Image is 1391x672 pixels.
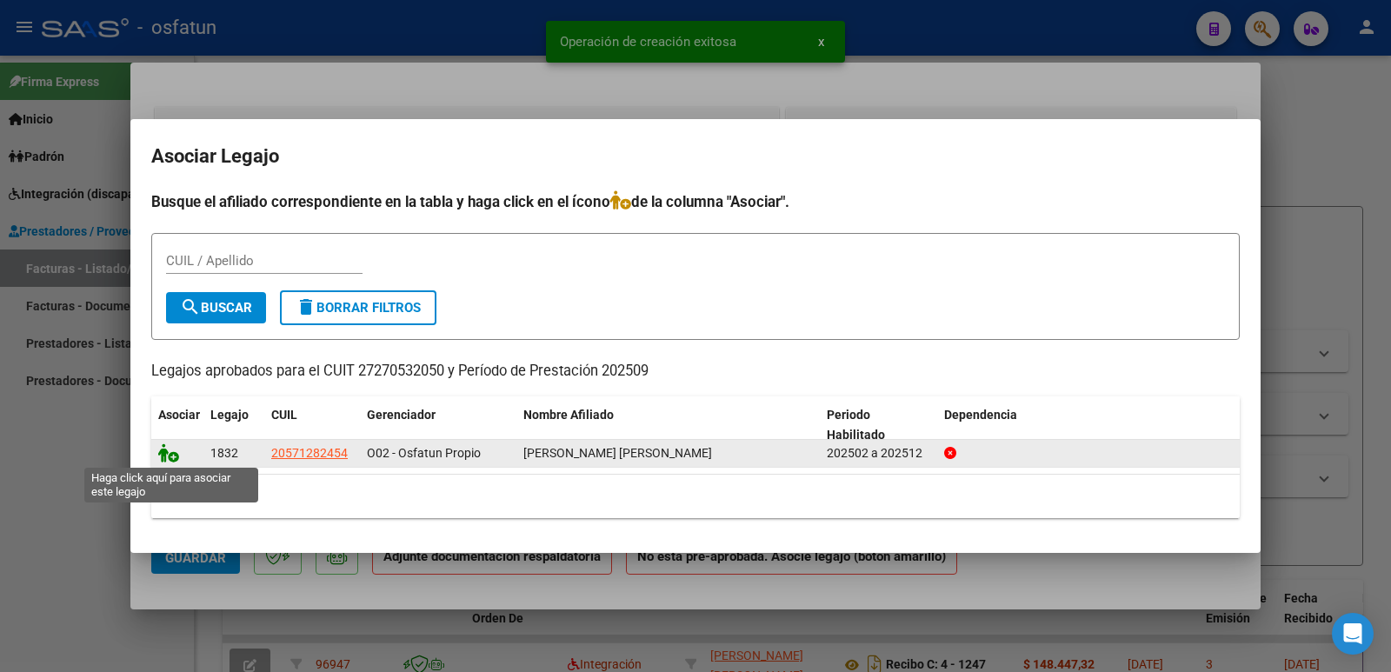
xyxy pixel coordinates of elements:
span: Asociar [158,408,200,422]
span: Buscar [180,300,252,316]
datatable-header-cell: Periodo Habilitado [820,396,937,454]
div: Open Intercom Messenger [1332,613,1374,655]
span: 20571282454 [271,446,348,460]
datatable-header-cell: Asociar [151,396,203,454]
span: 1832 [210,446,238,460]
span: CUIL [271,408,297,422]
h4: Busque el afiliado correspondiente en la tabla y haga click en el ícono de la columna "Asociar". [151,190,1240,213]
span: Gerenciador [367,408,436,422]
h2: Asociar Legajo [151,140,1240,173]
span: Borrar Filtros [296,300,421,316]
div: 1 registros [151,475,1240,518]
span: Periodo Habilitado [827,408,885,442]
span: O02 - Osfatun Propio [367,446,481,460]
span: Nombre Afiliado [523,408,614,422]
datatable-header-cell: Dependencia [937,396,1241,454]
span: Legajo [210,408,249,422]
span: DIAZ SILVEIRA FELIPE ISAIAS [523,446,712,460]
mat-icon: search [180,296,201,317]
div: 202502 a 202512 [827,443,930,463]
span: Dependencia [944,408,1017,422]
datatable-header-cell: Nombre Afiliado [516,396,820,454]
mat-icon: delete [296,296,316,317]
p: Legajos aprobados para el CUIT 27270532050 y Período de Prestación 202509 [151,361,1240,383]
button: Buscar [166,292,266,323]
button: Borrar Filtros [280,290,436,325]
datatable-header-cell: Gerenciador [360,396,516,454]
datatable-header-cell: Legajo [203,396,264,454]
datatable-header-cell: CUIL [264,396,360,454]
